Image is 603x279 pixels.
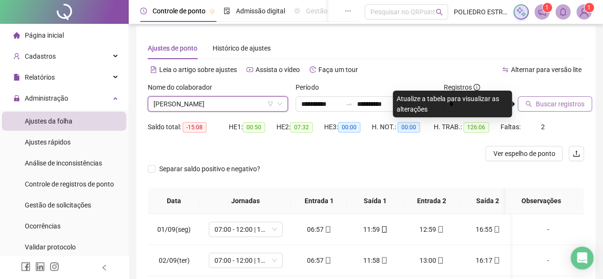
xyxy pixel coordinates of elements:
[411,224,452,235] div: 12:59
[545,4,549,11] span: 1
[525,101,532,107] span: search
[148,188,200,214] th: Data
[298,255,339,266] div: 06:57
[345,100,353,108] span: to
[520,224,576,235] div: -
[513,196,569,206] span: Observações
[148,44,197,52] span: Ajustes de ponto
[13,74,20,81] span: file
[294,8,300,14] span: sun
[444,82,480,93] span: Registros
[25,243,76,251] span: Validar protocolo
[571,247,593,269] div: Open Intercom Messenger
[224,8,230,14] span: file-done
[355,224,396,235] div: 11:59
[13,53,20,60] span: user-add
[436,257,444,264] span: mobile
[153,97,282,111] span: CLAUDIO LUIS DE JESUS SANTOS
[467,255,508,266] div: 16:17
[347,188,403,214] th: Saída 1
[150,66,157,73] span: file-text
[502,66,509,73] span: swap
[505,188,577,214] th: Observações
[318,66,358,73] span: Faça um tour
[577,5,591,19] img: 84980
[324,122,372,133] div: HE 3:
[101,264,108,271] span: left
[25,31,64,39] span: Página inicial
[291,188,347,214] th: Entrada 1
[492,257,500,264] span: mobile
[380,257,388,264] span: mobile
[159,66,237,73] span: Leia o artigo sobre ajustes
[25,73,55,81] span: Relatórios
[200,188,291,214] th: Jornadas
[25,201,91,209] span: Gestão de solicitações
[215,253,277,268] span: 07:00 - 12:00 | 13:00 - 17:00
[345,100,353,108] span: swap-right
[21,262,31,271] span: facebook
[536,99,584,109] span: Buscar registros
[267,101,273,107] span: filter
[290,122,313,133] span: 07:32
[541,123,545,131] span: 2
[403,188,460,214] th: Entrada 2
[243,122,265,133] span: 00:50
[306,7,354,15] span: Gestão de férias
[485,146,562,161] button: Ver espelho de ponto
[511,66,582,73] span: Alternar para versão lite
[467,224,508,235] div: 16:55
[393,91,512,117] div: Atualize a tabela para visualizar as alterações
[155,164,264,174] span: Separar saldo positivo e negativo?
[277,101,283,107] span: down
[338,122,360,133] span: 00:00
[436,9,443,16] span: search
[13,32,20,39] span: home
[324,226,331,233] span: mobile
[209,9,215,14] span: pushpin
[380,226,388,233] span: mobile
[25,159,102,167] span: Análise de inconsistências
[140,8,147,14] span: clock-circle
[520,255,576,266] div: -
[463,122,489,133] span: 126:06
[559,8,567,16] span: bell
[324,257,331,264] span: mobile
[587,4,591,11] span: 1
[398,122,420,133] span: 00:00
[25,180,114,188] span: Controle de registros de ponto
[246,66,253,73] span: youtube
[538,8,546,16] span: notification
[25,222,61,230] span: Ocorrências
[572,150,580,157] span: upload
[493,148,555,159] span: Ver espelho de ponto
[148,122,229,133] div: Saldo total:
[309,66,316,73] span: history
[25,138,71,146] span: Ajustes rápidos
[13,95,20,102] span: lock
[213,44,271,52] span: Histórico de ajustes
[229,122,276,133] div: HE 1:
[372,122,434,133] div: H. NOT.:
[584,3,594,12] sup: Atualize o seu contato no menu Meus Dados
[473,84,480,91] span: info-circle
[157,226,191,233] span: 01/09(seg)
[501,123,522,131] span: Faltas:
[183,122,206,133] span: -15:08
[492,226,500,233] span: mobile
[276,122,324,133] div: HE 2:
[148,82,218,93] label: Nome do colaborador
[518,96,592,112] button: Buscar registros
[542,3,552,12] sup: 1
[454,7,508,17] span: POLIEDRO ESTRUTURAS METALICAS
[411,255,452,266] div: 13:00
[345,8,351,14] span: ellipsis
[298,224,339,235] div: 06:57
[436,226,444,233] span: mobile
[35,262,45,271] span: linkedin
[355,255,396,266] div: 11:58
[296,82,325,93] label: Período
[236,7,285,15] span: Admissão digital
[215,222,277,237] span: 07:00 - 12:00 | 13:00 - 17:00
[434,122,501,133] div: H. TRAB.:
